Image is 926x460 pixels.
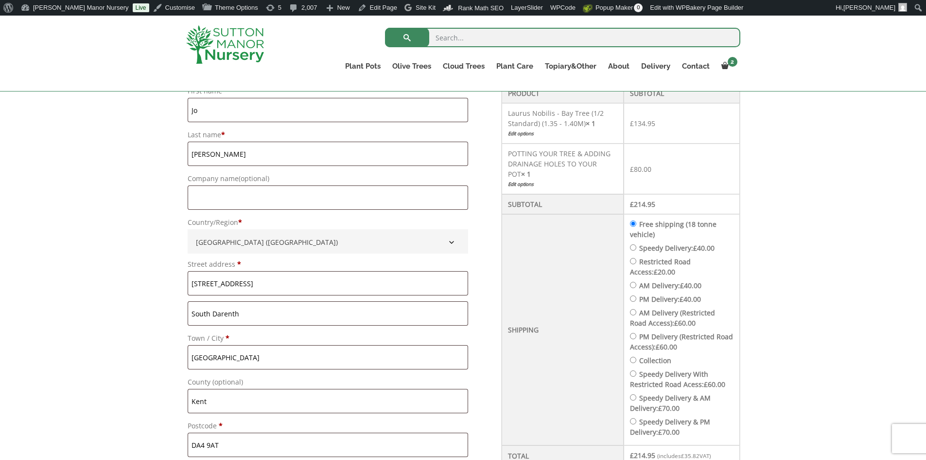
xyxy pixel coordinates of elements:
label: PM Delivery (Restricted Road Access): [630,332,733,351]
span: 35.82 [681,452,699,460]
a: Live [133,3,149,12]
bdi: 60.00 [656,342,677,351]
span: Site Kit [416,4,436,11]
bdi: 20.00 [654,267,675,276]
a: Edit options [508,179,617,189]
th: Subtotal [502,194,624,214]
label: Town / City [188,331,469,345]
strong: × 1 [521,169,531,179]
span: 0 [634,3,643,12]
span: £ [630,451,634,460]
a: Contact [676,59,716,73]
span: £ [630,200,634,209]
span: (optional) [212,377,243,386]
span: £ [630,165,634,174]
label: Speedy Delivery: [639,243,715,253]
a: Plant Care [490,59,539,73]
label: Free shipping (18 tonne vehicle) [630,220,716,239]
label: Restricted Road Access: [630,257,691,276]
a: Edit options [508,129,617,139]
label: Last name [188,128,469,142]
span: £ [704,380,708,389]
td: Laurus Nobilis - Bay Tree (1/2 Standard) (1.35 - 1.40M) [502,103,624,144]
bdi: 134.95 [630,119,655,128]
label: AM Delivery (Restricted Road Access): [630,308,715,328]
span: United Kingdom (UK) [192,234,464,250]
span: Country/Region [188,229,469,254]
bdi: 214.95 [630,451,655,460]
bdi: 70.00 [658,404,680,413]
th: Subtotal [624,83,740,103]
span: £ [630,119,634,128]
small: (includes VAT) [657,452,711,460]
a: Olive Trees [386,59,437,73]
a: About [602,59,635,73]
strong: × 1 [586,119,595,128]
label: Speedy Delivery & PM Delivery: [630,417,710,437]
span: £ [654,267,658,276]
label: County [188,375,469,389]
bdi: 40.00 [693,243,715,253]
bdi: 40.00 [680,281,701,290]
a: Cloud Trees [437,59,490,73]
label: Company name [188,172,469,185]
img: logo [186,25,264,64]
label: Postcode [188,419,469,433]
bdi: 60.00 [704,380,725,389]
bdi: 214.95 [630,200,655,209]
input: Apartment, suite, unit, etc. (optional) [188,301,469,326]
bdi: 40.00 [680,294,701,304]
th: Shipping [502,214,624,445]
a: 2 [716,59,740,73]
td: POTTING YOUR TREE & ADDING DRAINAGE HOLES TO YOUR POT [502,144,624,194]
label: PM Delivery: [639,294,701,304]
span: £ [693,243,697,253]
input: House number and street name [188,271,469,295]
span: (optional) [239,174,269,183]
span: £ [680,281,684,290]
span: Rank Math SEO [458,4,504,12]
a: Delivery [635,59,676,73]
span: £ [658,404,662,413]
a: Plant Pots [339,59,386,73]
label: Country/Region [188,216,469,229]
a: Topiary&Other [539,59,602,73]
bdi: 60.00 [674,318,696,328]
span: £ [681,452,684,460]
span: £ [674,318,678,328]
span: £ [658,427,662,437]
label: Speedy Delivery With Restricted Road Acess: [630,369,725,389]
label: AM Delivery: [639,281,701,290]
span: [PERSON_NAME] [843,4,895,11]
input: Search... [385,28,740,47]
label: Street address [188,258,469,271]
label: Speedy Delivery & AM Delivery: [630,393,711,413]
label: Collection [639,356,671,365]
span: £ [656,342,660,351]
th: Product [502,83,624,103]
span: 2 [728,57,737,67]
span: £ [680,294,683,304]
bdi: 80.00 [630,165,651,174]
bdi: 70.00 [658,427,680,437]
